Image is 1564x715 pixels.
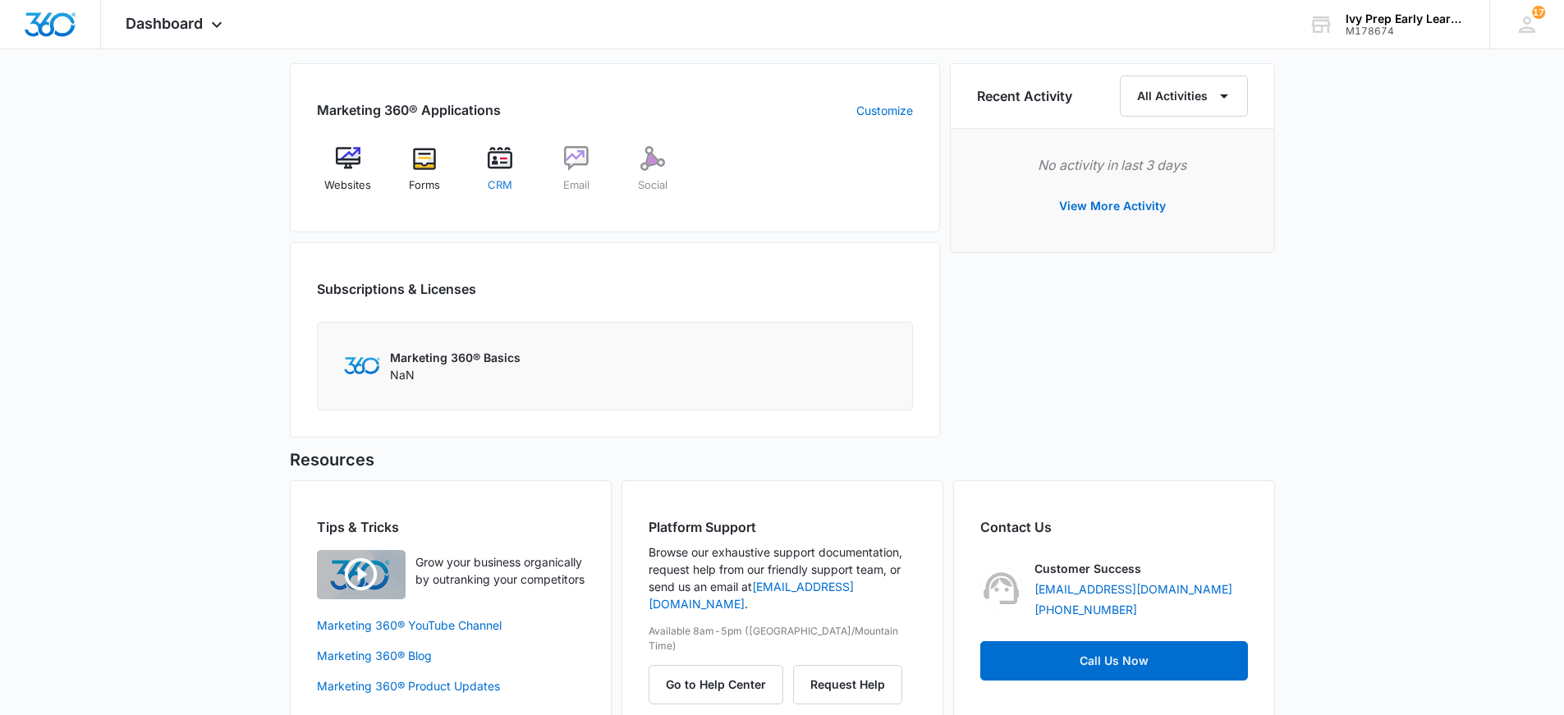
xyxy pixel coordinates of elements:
[545,146,608,205] a: Email
[317,279,476,299] h2: Subscriptions & Licenses
[980,517,1248,537] h2: Contact Us
[317,100,501,120] h2: Marketing 360® Applications
[409,177,440,194] span: Forms
[317,550,406,599] img: Quick Overview Video
[793,665,902,704] button: Request Help
[621,146,685,205] a: Social
[1034,580,1232,598] a: [EMAIL_ADDRESS][DOMAIN_NAME]
[980,641,1248,681] a: Call Us Now
[344,357,380,374] img: Marketing 360 Logo
[488,177,512,194] span: CRM
[317,616,585,634] a: Marketing 360® YouTube Channel
[1034,601,1137,618] a: [PHONE_NUMBER]
[1532,6,1545,19] div: notifications count
[1043,186,1182,226] button: View More Activity
[1346,12,1465,25] div: account name
[1120,76,1248,117] button: All Activities
[980,567,1023,610] img: Customer Success
[469,146,532,205] a: CRM
[415,553,585,588] p: Grow your business organically by outranking your competitors
[977,86,1072,106] h6: Recent Activity
[390,349,521,383] div: NaN
[649,580,854,611] a: [EMAIL_ADDRESS][DOMAIN_NAME]
[317,146,380,205] a: Websites
[324,177,371,194] span: Websites
[793,677,902,691] a: Request Help
[1346,25,1465,37] div: account id
[649,543,916,612] p: Browse our exhaustive support documentation, request help from our friendly support team, or send...
[649,677,793,691] a: Go to Help Center
[390,349,521,366] p: Marketing 360® Basics
[126,15,203,32] span: Dashboard
[1532,6,1545,19] span: 17
[856,102,913,119] a: Customize
[317,517,585,537] h2: Tips & Tricks
[649,665,783,704] button: Go to Help Center
[392,146,456,205] a: Forms
[977,155,1248,175] p: No activity in last 3 days
[1034,560,1141,577] p: Customer Success
[638,177,667,194] span: Social
[290,447,1275,472] h5: Resources
[649,517,916,537] h2: Platform Support
[317,647,585,664] a: Marketing 360® Blog
[563,177,589,194] span: Email
[649,624,916,653] p: Available 8am-5pm ([GEOGRAPHIC_DATA]/Mountain Time)
[317,677,585,694] a: Marketing 360® Product Updates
